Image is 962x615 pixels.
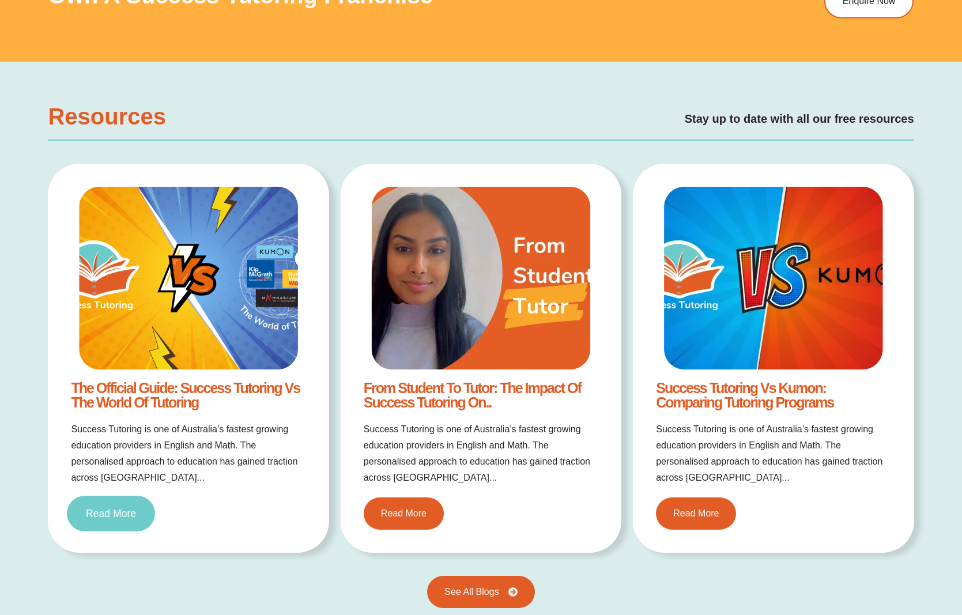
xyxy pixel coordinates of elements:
a: Success Tutoring vs Kumon: Comparing Tutoring Programs [656,380,833,410]
iframe: Chat Widget [770,485,962,615]
h2: Stay up to date with all our free resources [213,110,914,128]
span: Read More [86,508,137,519]
span: See All Blogs [444,587,499,597]
a: Read More [656,497,736,530]
span: Read More [381,509,427,518]
a: See All Blogs [427,576,534,608]
a: Read More [364,497,444,530]
span: Read More [673,509,719,518]
h2: Resources [48,105,202,128]
a: Read More [67,496,156,531]
a: The Official Guide: Success Tutoring vs The World of Tutoring [71,380,300,410]
h2: Success Tutoring is one of Australia’s fastest growing education providers in English and Math. T... [656,421,891,486]
h2: Success Tutoring is one of Australia’s fastest growing education providers in English and Math. T... [71,421,305,486]
h2: Success Tutoring is one of Australia’s fastest growing education providers in English and Math. T... [364,421,598,486]
a: From Student to Tutor: The Impact of Success Tutoring on.. [364,380,581,410]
